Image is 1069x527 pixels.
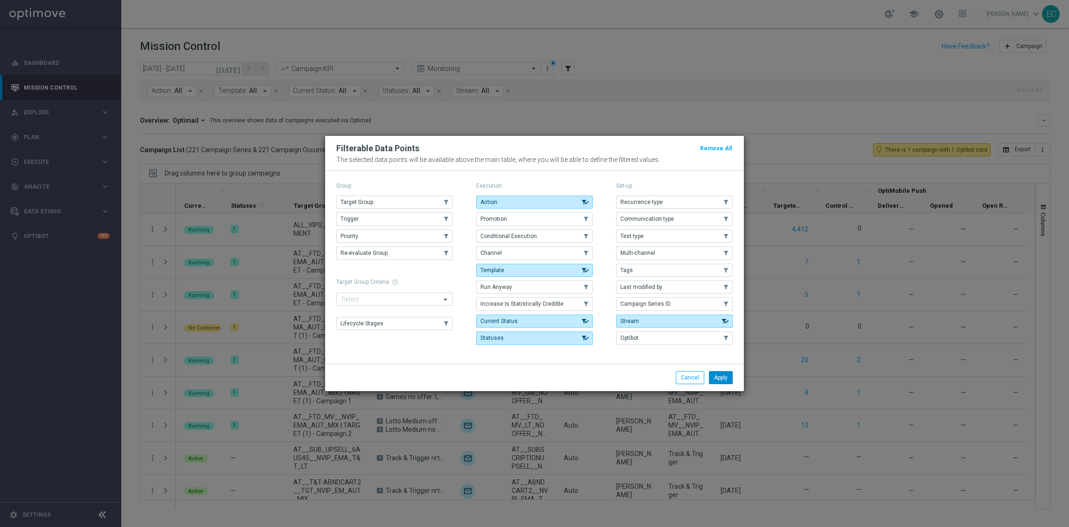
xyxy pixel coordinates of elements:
[340,199,373,205] span: Target Group
[676,371,704,384] button: Cancel
[336,156,733,163] p: The selected data points will be available above the main table, where you will be able to define...
[340,233,358,239] span: Priority
[616,264,733,277] button: Tags
[480,318,518,324] span: Current Status
[620,267,633,274] span: Tags
[336,279,453,285] h1: Target Group Criteria
[616,230,733,243] button: Test type
[340,250,388,256] span: Re-evaluate Group
[620,301,671,307] span: Campaign Series ID
[616,182,733,190] p: Set-up
[480,250,502,256] span: Channel
[480,284,512,290] span: Run Anyway
[480,301,563,307] span: Increase Is Statistically Credible
[620,318,639,324] span: Stream
[476,281,593,294] button: Run Anyway
[476,212,593,225] button: Promotion
[480,267,504,274] span: Template
[340,216,359,222] span: Trigger
[392,279,398,285] span: help_outline
[480,199,497,205] span: Action
[336,230,453,243] button: Priority
[336,196,453,209] button: Target Group
[336,246,453,260] button: Re-evaluate Group
[336,182,453,190] p: Group
[476,315,593,328] button: Current Status
[699,143,733,154] button: Remove All
[340,320,383,327] span: Lifecycle Stages
[620,284,662,290] span: Last modified by
[476,182,593,190] p: Execution
[620,233,644,239] span: Test type
[616,297,733,310] button: Campaign Series ID
[336,317,453,330] button: Lifecycle Stages
[709,371,733,384] button: Apply
[616,331,733,344] button: Optibot
[480,233,537,239] span: Conditional Execution
[616,281,733,294] button: Last modified by
[476,331,593,344] button: Statuses
[616,196,733,209] button: Recurrence type
[336,143,419,154] h2: Filterable Data Points
[476,297,593,310] button: Increase Is Statistically Credible
[620,216,674,222] span: Communication type
[616,315,733,328] button: Stream
[616,246,733,260] button: Multi-channel
[480,335,504,341] span: Statuses
[476,196,593,209] button: Action
[480,216,507,222] span: Promotion
[620,199,663,205] span: Recurrence type
[616,212,733,225] button: Communication type
[336,212,453,225] button: Trigger
[476,246,593,260] button: Channel
[476,230,593,243] button: Conditional Execution
[620,250,655,256] span: Multi-channel
[620,335,639,341] span: Optibot
[476,264,593,277] button: Template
